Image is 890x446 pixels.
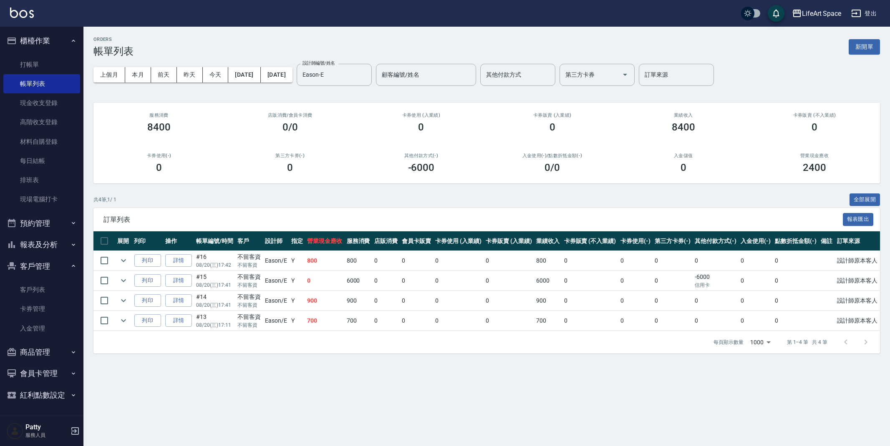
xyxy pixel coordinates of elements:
[433,311,484,331] td: 0
[534,251,562,271] td: 800
[653,271,693,291] td: 0
[103,215,843,224] span: 訂單列表
[196,281,233,289] p: 08/20 (三) 17:41
[134,294,161,307] button: 列印
[263,311,289,331] td: Eason /E
[835,291,880,311] td: 設計師原本客人
[739,251,773,271] td: 0
[618,311,653,331] td: 0
[25,423,68,431] h5: Patty
[117,294,130,307] button: expand row
[134,314,161,327] button: 列印
[802,8,841,19] div: LifeArt Space
[562,271,618,291] td: 0
[103,153,214,158] h2: 卡券使用(-)
[618,251,653,271] td: 0
[484,271,534,291] td: 0
[653,231,693,251] th: 第三方卡券(-)
[194,251,235,271] td: #16
[303,60,335,66] label: 設計師編號/姓名
[534,231,562,251] th: 業績收入
[484,231,534,251] th: 卡券販賣 (入業績)
[366,153,477,158] h2: 其他付款方式(-)
[235,231,263,251] th: 客戶
[261,67,292,83] button: [DATE]
[3,93,80,113] a: 現金收支登錄
[3,190,80,209] a: 現場電腦打卡
[3,213,80,234] button: 預約管理
[372,291,400,311] td: 0
[196,321,233,329] p: 08/20 (三) 17:11
[400,251,433,271] td: 0
[156,162,162,173] h3: 0
[372,271,400,291] td: 0
[10,8,34,18] img: Logo
[163,231,194,251] th: 操作
[93,45,134,57] h3: 帳單列表
[93,67,125,83] button: 上個月
[484,311,534,331] td: 0
[345,231,372,251] th: 服務消費
[739,291,773,311] td: 0
[562,251,618,271] td: 0
[759,153,870,158] h2: 營業現金應收
[305,251,344,271] td: 800
[3,113,80,132] a: 高階收支登錄
[3,363,80,384] button: 會員卡管理
[628,113,739,118] h2: 業績收入
[618,291,653,311] td: 0
[196,261,233,269] p: 08/20 (三) 17:42
[237,301,261,309] p: 不留客資
[134,254,161,267] button: 列印
[165,254,192,267] a: 詳情
[372,311,400,331] td: 0
[289,271,305,291] td: Y
[562,311,618,331] td: 0
[115,231,132,251] th: 展開
[433,271,484,291] td: 0
[400,231,433,251] th: 會員卡販賣
[653,311,693,331] td: 0
[3,319,80,338] a: 入金管理
[843,213,874,226] button: 報表匯出
[759,113,870,118] h2: 卡券販賣 (不入業績)
[3,170,80,190] a: 排班表
[345,271,372,291] td: 6000
[433,251,484,271] td: 0
[789,5,845,22] button: LifeArt Space
[693,291,739,311] td: 0
[165,294,192,307] a: 詳情
[237,281,261,289] p: 不留客資
[773,231,819,251] th: 點數折抵金額(-)
[562,291,618,311] td: 0
[534,291,562,311] td: 900
[768,5,784,22] button: save
[305,311,344,331] td: 700
[835,311,880,331] td: 設計師原本客人
[3,256,80,277] button: 客戶管理
[497,113,608,118] h2: 卡券販賣 (入業績)
[237,261,261,269] p: 不留客資
[132,231,163,251] th: 列印
[3,30,80,52] button: 櫃檯作業
[151,67,177,83] button: 前天
[289,311,305,331] td: Y
[714,338,744,346] p: 每頁顯示數量
[653,251,693,271] td: 0
[117,254,130,267] button: expand row
[3,341,80,363] button: 商品管理
[194,271,235,291] td: #15
[289,251,305,271] td: Y
[237,293,261,301] div: 不留客資
[681,162,686,173] h3: 0
[433,231,484,251] th: 卡券使用 (入業績)
[812,121,817,133] h3: 0
[372,251,400,271] td: 0
[672,121,695,133] h3: 8400
[3,132,80,151] a: 材料自購登錄
[787,338,827,346] p: 第 1–4 筆 共 4 筆
[562,231,618,251] th: 卡券販賣 (不入業績)
[194,291,235,311] td: #14
[103,113,214,118] h3: 服務消費
[850,193,880,206] button: 全部展開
